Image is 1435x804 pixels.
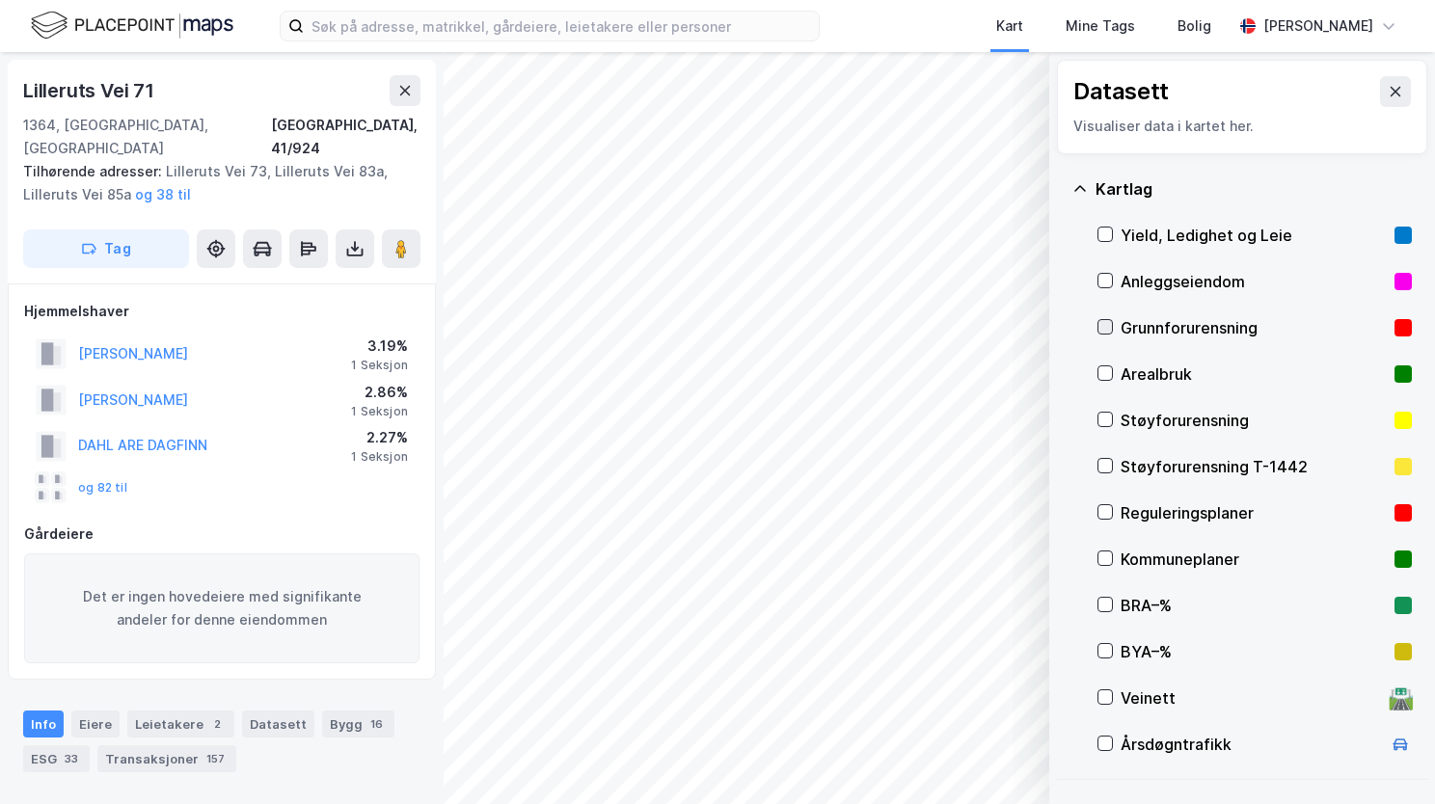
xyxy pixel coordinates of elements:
[1121,316,1387,339] div: Grunnforurensning
[1066,14,1135,38] div: Mine Tags
[97,745,236,772] div: Transaksjoner
[61,749,82,768] div: 33
[24,300,420,323] div: Hjemmelshaver
[242,710,314,737] div: Datasett
[207,714,227,734] div: 2
[23,160,405,206] div: Lilleruts Vei 73, Lilleruts Vei 83a, Lilleruts Vei 85a
[1178,14,1211,38] div: Bolig
[1263,14,1373,38] div: [PERSON_NAME]
[23,745,90,772] div: ESG
[203,749,229,768] div: 157
[1121,409,1387,432] div: Støyforurensning
[1121,501,1387,524] div: Reguleringsplaner
[127,710,234,737] div: Leietakere
[1121,548,1387,571] div: Kommuneplaner
[1121,455,1387,478] div: Støyforurensning T-1442
[351,449,408,465] div: 1 Seksjon
[351,404,408,419] div: 1 Seksjon
[1121,686,1381,710] div: Veinett
[366,714,387,734] div: 16
[23,229,189,268] button: Tag
[23,710,64,737] div: Info
[1096,177,1412,201] div: Kartlag
[351,358,408,373] div: 1 Seksjon
[351,426,408,449] div: 2.27%
[1121,640,1387,663] div: BYA–%
[71,710,120,737] div: Eiere
[1121,733,1381,756] div: Årsdøgntrafikk
[23,163,166,179] span: Tilhørende adresser:
[322,710,394,737] div: Bygg
[1339,711,1435,804] iframe: Chat Widget
[1073,115,1411,138] div: Visualiser data i kartet her.
[1121,224,1387,247] div: Yield, Ledighet og Leie
[1121,594,1387,617] div: BRA–%
[24,523,420,546] div: Gårdeiere
[1121,270,1387,293] div: Anleggseiendom
[996,14,1023,38] div: Kart
[23,75,158,106] div: Lilleruts Vei 71
[304,12,819,40] input: Søk på adresse, matrikkel, gårdeiere, leietakere eller personer
[23,114,271,160] div: 1364, [GEOGRAPHIC_DATA], [GEOGRAPHIC_DATA]
[1121,362,1387,386] div: Arealbruk
[271,114,420,160] div: [GEOGRAPHIC_DATA], 41/924
[1388,685,1414,710] div: 🛣️
[31,9,233,42] img: logo.f888ab2527a4732fd821a326f86c7f29.svg
[1073,76,1169,107] div: Datasett
[351,335,408,358] div: 3.19%
[351,381,408,404] div: 2.86%
[24,553,420,663] div: Det er ingen hovedeiere med signifikante andeler for denne eiendommen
